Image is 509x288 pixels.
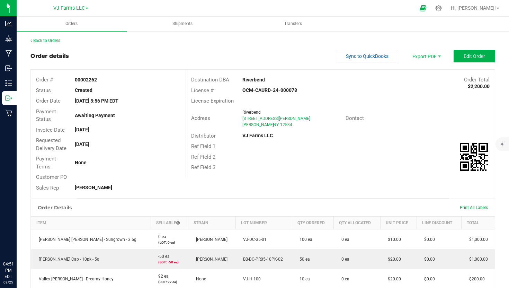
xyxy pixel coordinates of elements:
[242,122,274,127] span: [PERSON_NAME]
[275,21,311,27] span: Transfers
[163,21,202,27] span: Shipments
[193,237,227,242] span: [PERSON_NAME]
[191,87,214,94] span: License #
[191,77,229,83] span: Destination DBA
[5,65,12,72] inline-svg: Inbound
[240,277,261,281] span: VJ-H-100
[242,77,265,82] strong: Riverbend
[17,17,127,31] a: Orders
[191,115,210,121] span: Address
[464,77,490,83] span: Order Total
[421,277,435,281] span: $0.00
[36,127,65,133] span: Invoice Date
[75,141,89,147] strong: [DATE]
[338,277,349,281] span: 0 ea
[273,122,279,127] span: NY
[384,237,401,242] span: $10.00
[292,217,333,229] th: Qty Ordered
[191,143,215,149] span: Ref Field 1
[296,277,310,281] span: 10 ea
[238,17,348,31] a: Transfers
[346,115,364,121] span: Contact
[460,143,488,171] qrcode: 00002262
[35,277,114,281] span: Valley [PERSON_NAME] - Dreamy Honey
[415,1,431,15] span: Open Ecommerce Menu
[155,234,166,239] span: 0 ea
[191,164,215,171] span: Ref Field 3
[75,77,97,82] strong: 00002262
[75,160,87,165] strong: None
[155,254,170,259] span: -50 ea
[235,217,292,229] th: Lot Number
[384,257,401,262] span: $20.00
[417,217,461,229] th: Line Discount
[464,53,485,59] span: Edit Order
[5,20,12,27] inline-svg: Analytics
[75,127,89,132] strong: [DATE]
[405,50,447,62] li: Export PDF
[338,257,349,262] span: 0 ea
[5,50,12,57] inline-svg: Manufacturing
[191,133,216,139] span: Distributor
[5,35,12,42] inline-svg: Grow
[296,257,310,262] span: 50 ea
[466,257,488,262] span: $1,000.00
[336,50,398,62] button: Sync to QuickBooks
[454,50,495,62] button: Edit Order
[5,110,12,116] inline-svg: Retail
[334,217,381,229] th: Qty Allocated
[346,53,389,59] span: Sync to QuickBooks
[36,156,56,170] span: Payment Terms
[30,52,69,60] div: Order details
[151,217,188,229] th: Sellable
[338,237,349,242] span: 0 ea
[191,98,234,104] span: License Expiration
[280,122,292,127] span: 12534
[468,84,490,89] strong: $2,200.00
[155,279,184,285] p: (LOT: 92 ea)
[38,205,72,210] h1: Order Details
[240,257,283,262] span: BB-DC-PR05-10PK-02
[242,133,273,138] strong: VJ Farms LLC
[188,217,236,229] th: Strain
[155,260,184,265] p: (LOT: -50 ea)
[193,277,206,281] span: None
[36,98,61,104] span: Order Date
[462,217,495,229] th: Total
[466,277,485,281] span: $200.00
[36,87,51,94] span: Status
[36,108,56,123] span: Payment Status
[31,217,151,229] th: Item
[75,185,112,190] strong: [PERSON_NAME]
[242,110,261,115] span: Riverbend
[75,98,118,104] strong: [DATE] 5:56 PM EDT
[296,237,312,242] span: 100 ea
[36,185,59,191] span: Sales Rep
[5,80,12,87] inline-svg: Inventory
[53,5,85,11] span: VJ Farms LLC
[36,137,66,151] span: Requested Delivery Date
[242,116,310,121] span: [STREET_ADDRESS][PERSON_NAME]
[191,154,215,160] span: Ref Field 2
[36,174,67,180] span: Customer PO
[460,205,488,210] span: Print All Labels
[35,237,136,242] span: [PERSON_NAME] [PERSON_NAME] - Sungrown - 3.5g
[3,261,14,280] p: 04:51 PM EDT
[460,143,488,171] img: Scan me!
[240,237,267,242] span: VJ-DC-35-01
[421,257,435,262] span: $0.00
[155,274,169,279] span: 92 ea
[384,277,401,281] span: $20.00
[3,280,14,285] p: 09/25
[7,233,28,253] iframe: Resource center
[155,240,184,245] p: (LOT: 0 ea)
[434,5,443,11] div: Manage settings
[466,237,488,242] span: $1,000.00
[35,257,99,262] span: [PERSON_NAME] Cap - 10pk - 5g
[451,5,496,11] span: Hi, [PERSON_NAME]!
[421,237,435,242] span: $0.00
[75,87,92,93] strong: Created
[36,77,53,83] span: Order #
[56,21,87,27] span: Orders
